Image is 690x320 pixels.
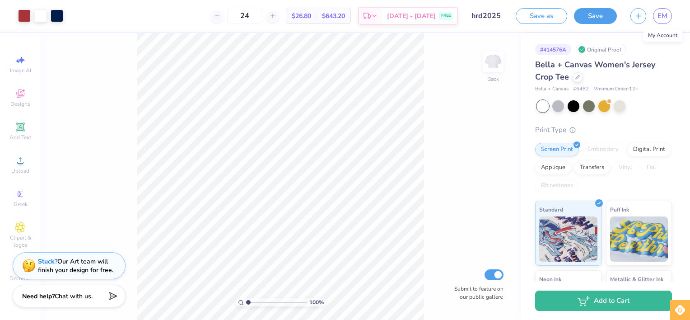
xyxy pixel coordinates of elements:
div: # 414576A [535,44,571,55]
div: Our Art team will finish your design for free. [38,257,113,274]
span: $26.80 [292,11,311,21]
div: Rhinestones [535,179,579,193]
span: Metallic & Glitter Ink [610,274,663,284]
a: EM [653,8,672,24]
div: Embroidery [582,143,625,156]
span: [DATE] - [DATE] [387,11,436,21]
button: Add to Cart [535,291,672,311]
span: Standard [539,205,563,214]
span: EM [657,11,667,21]
span: 100 % [309,298,324,306]
span: Bella + Canvas [535,85,569,93]
div: Print Type [535,125,672,135]
span: Puff Ink [610,205,629,214]
div: My Account [643,29,682,42]
span: Designs [10,100,30,108]
label: Submit to feature on our public gallery. [449,285,504,301]
span: Clipart & logos [5,234,36,249]
span: Neon Ink [539,274,561,284]
span: $643.20 [322,11,345,21]
span: Image AI [10,67,31,74]
div: Applique [535,161,571,174]
span: Upload [11,167,29,174]
img: Back [484,52,502,71]
span: Bella + Canvas Women's Jersey Crop Tee [535,59,655,82]
div: Original Proof [576,44,626,55]
input: – – [227,8,262,24]
div: Vinyl [613,161,638,174]
span: Minimum Order: 12 + [593,85,639,93]
input: Untitled Design [465,7,509,25]
span: Decorate [9,275,31,282]
span: # 6482 [573,85,589,93]
strong: Stuck? [38,257,57,266]
div: Back [487,75,499,83]
span: FREE [441,13,451,19]
div: Digital Print [627,143,671,156]
button: Save as [516,8,567,24]
span: Greek [14,201,28,208]
span: Chat with us. [55,292,93,301]
div: Foil [641,161,662,174]
div: Screen Print [535,143,579,156]
span: Add Text [9,134,31,141]
img: Standard [539,216,597,262]
img: Puff Ink [610,216,668,262]
strong: Need help? [22,292,55,301]
div: Transfers [574,161,610,174]
button: Save [574,8,617,24]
